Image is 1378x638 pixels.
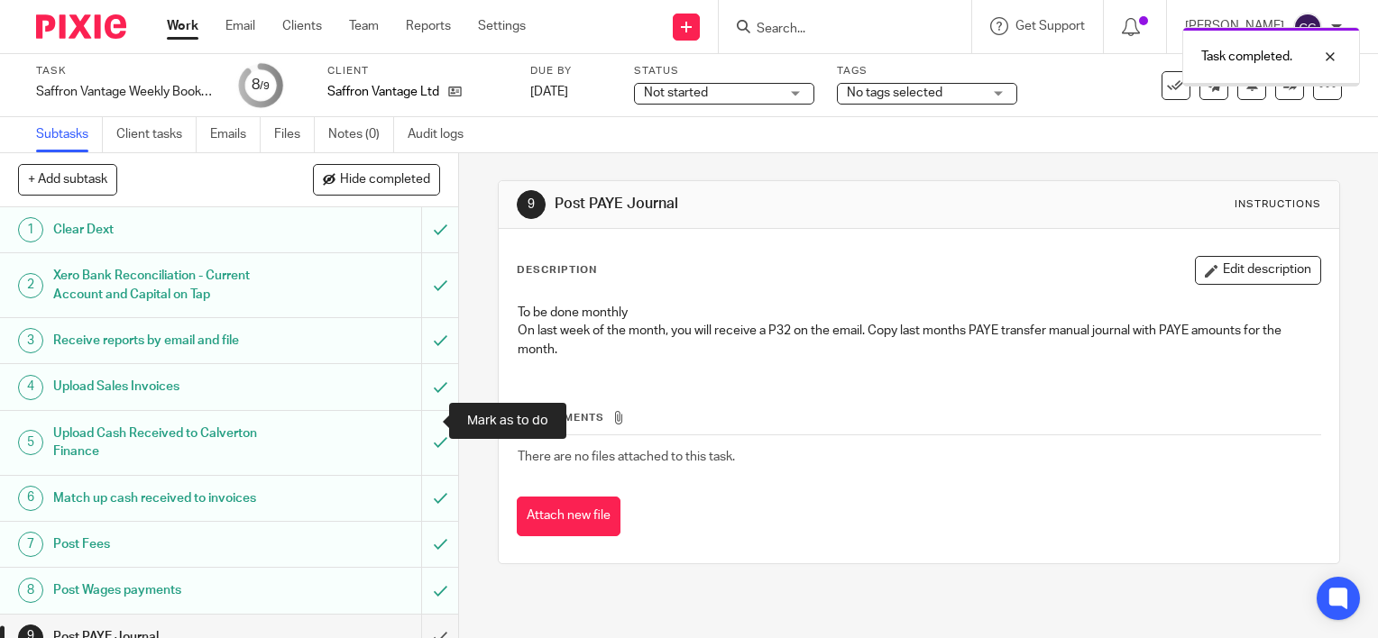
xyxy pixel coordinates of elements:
[53,262,287,308] h1: Xero Bank Reconciliation - Current Account and Capital on Tap
[210,117,261,152] a: Emails
[478,17,526,35] a: Settings
[18,328,43,353] div: 3
[313,164,440,195] button: Hide completed
[349,17,379,35] a: Team
[36,117,103,152] a: Subtasks
[116,117,197,152] a: Client tasks
[518,451,735,463] span: There are no files attached to this task.
[1201,48,1292,66] p: Task completed.
[518,413,604,423] span: Attachments
[36,14,126,39] img: Pixie
[530,86,568,98] span: [DATE]
[18,273,43,298] div: 2
[53,531,287,558] h1: Post Fees
[408,117,477,152] a: Audit logs
[555,195,957,214] h1: Post PAYE Journal
[225,17,255,35] a: Email
[18,164,117,195] button: + Add subtask
[282,17,322,35] a: Clients
[252,75,270,96] div: 8
[53,327,287,354] h1: Receive reports by email and file
[53,216,287,243] h1: Clear Dext
[1195,256,1321,285] button: Edit description
[53,373,287,400] h1: Upload Sales Invoices
[644,87,708,99] span: Not started
[53,577,287,604] h1: Post Wages payments
[1235,197,1321,212] div: Instructions
[327,64,508,78] label: Client
[274,117,315,152] a: Files
[36,83,216,101] div: Saffron Vantage Weekly Bookkeeping
[36,64,216,78] label: Task
[530,64,611,78] label: Due by
[517,263,597,278] p: Description
[53,420,287,466] h1: Upload Cash Received to Calverton Finance
[18,217,43,242] div: 1
[167,17,198,35] a: Work
[53,485,287,512] h1: Match up cash received to invoices
[518,322,1320,359] p: On last week of the month, you will receive a P32 on the email. Copy last months PAYE transfer ma...
[18,532,43,557] div: 7
[18,375,43,400] div: 4
[518,304,1320,322] p: To be done monthly
[327,83,439,101] p: Saffron Vantage Ltd
[1293,13,1322,41] img: svg%3E
[406,17,451,35] a: Reports
[18,578,43,603] div: 8
[18,486,43,511] div: 6
[18,430,43,455] div: 5
[517,190,546,219] div: 9
[260,81,270,91] small: /9
[847,87,942,99] span: No tags selected
[328,117,394,152] a: Notes (0)
[634,64,814,78] label: Status
[340,173,430,187] span: Hide completed
[517,497,620,537] button: Attach new file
